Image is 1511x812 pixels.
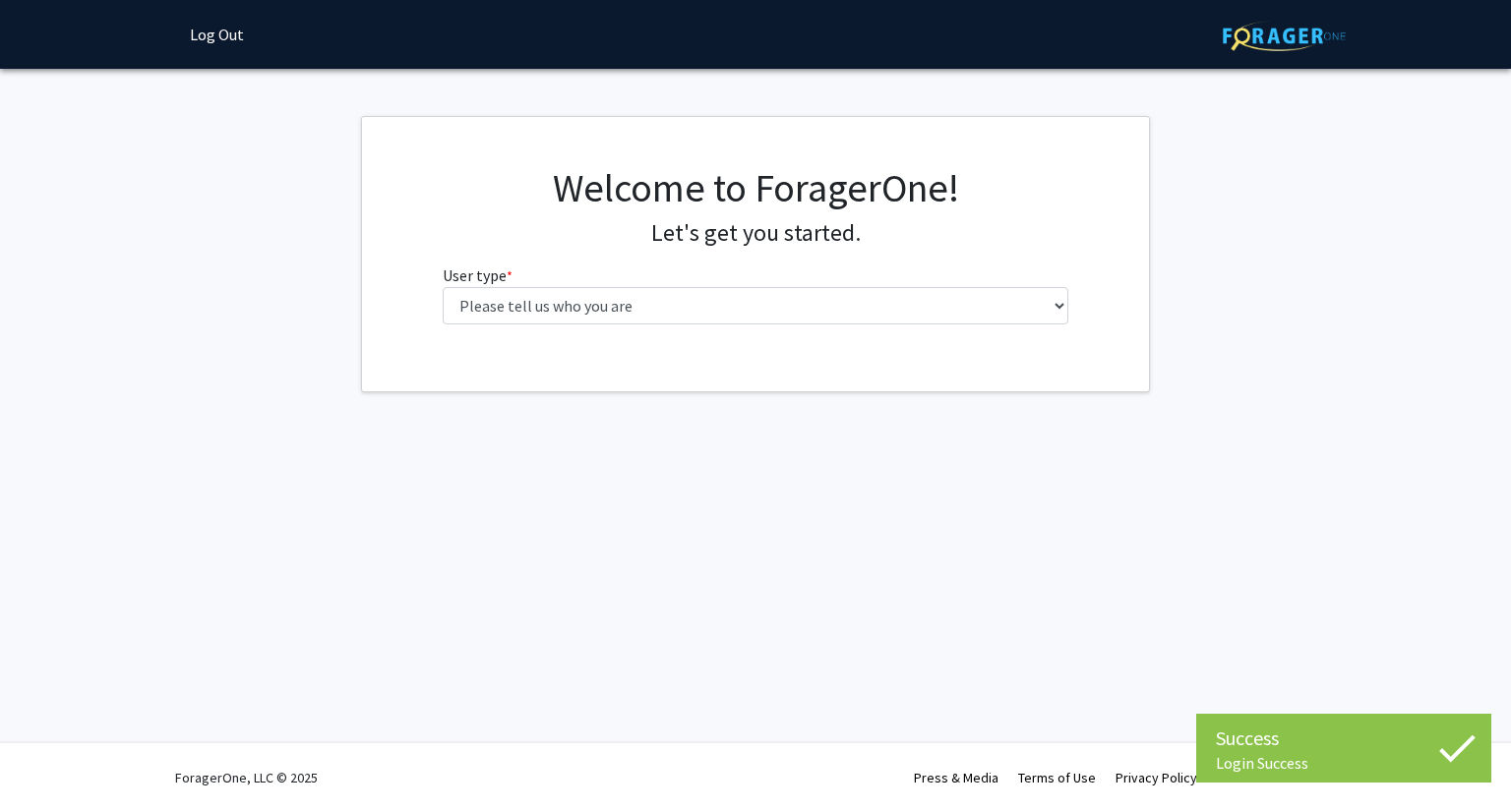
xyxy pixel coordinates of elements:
[443,164,1069,211] h1: Welcome to ForagerOne!
[443,219,1069,248] h4: Let's get you started.
[175,743,318,812] div: ForagerOne, LLC © 2025
[1223,21,1346,51] img: ForagerOne Logo
[1216,724,1472,753] div: Success
[443,263,513,287] label: User type
[1116,769,1197,786] a: Privacy Policy
[1216,753,1472,773] div: Login Success
[1018,769,1096,786] a: Terms of Use
[914,769,998,786] a: Press & Media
